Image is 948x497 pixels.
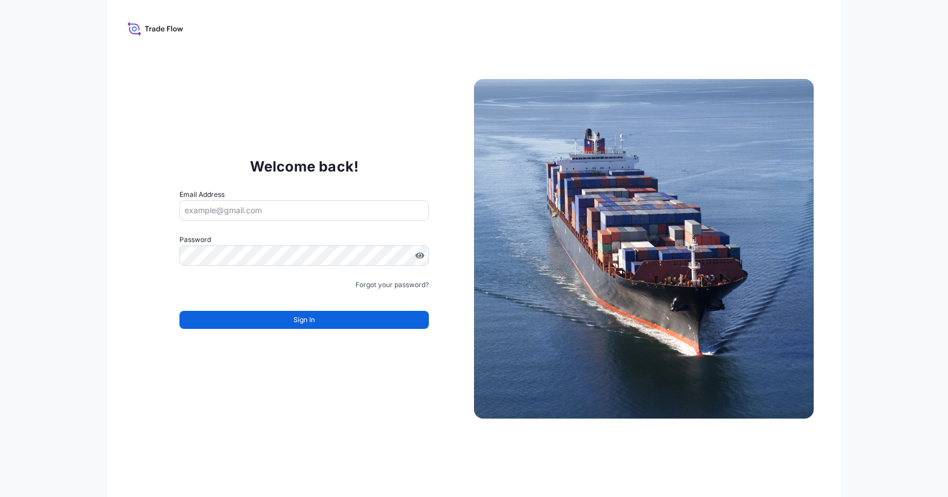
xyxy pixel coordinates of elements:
a: Forgot your password? [355,279,429,291]
img: Ship illustration [474,79,814,419]
button: Show password [415,251,424,260]
p: Welcome back! [250,157,359,175]
input: example@gmail.com [179,200,429,221]
button: Sign In [179,311,429,329]
span: Sign In [293,314,315,326]
label: Email Address [179,189,225,200]
label: Password [179,234,429,245]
